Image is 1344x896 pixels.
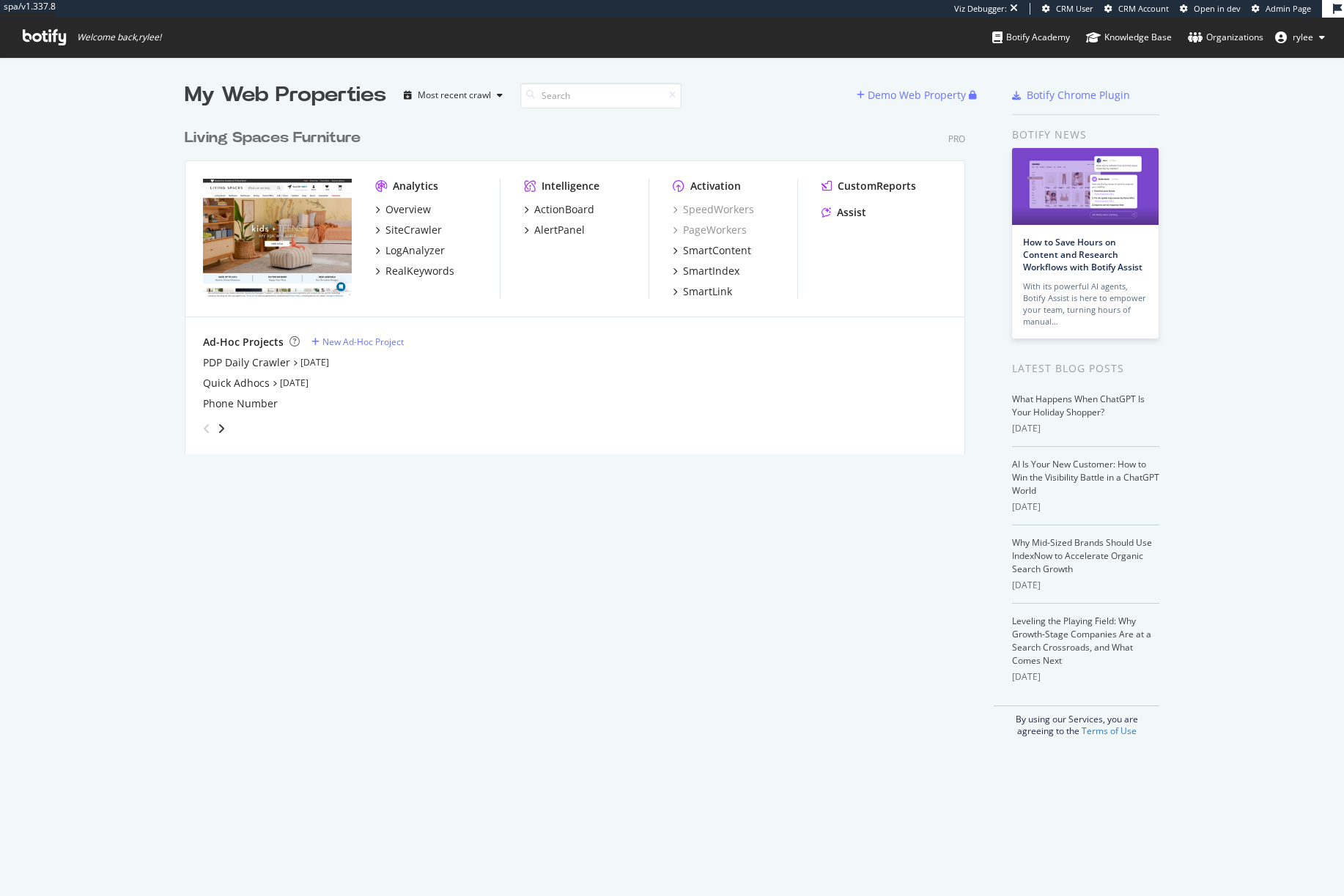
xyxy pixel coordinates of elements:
span: Admin Page [1266,3,1311,14]
div: CustomReports [838,179,916,193]
div: angle-left [197,417,216,440]
a: [DATE] [300,356,329,369]
div: [DATE] [1012,422,1159,435]
a: Phone Number [203,396,278,411]
a: Demo Web Property [857,89,969,101]
a: New Ad-Hoc Project [311,336,404,348]
a: AI Is Your New Customer: How to Win the Visibility Battle in a ChatGPT World [1012,458,1159,497]
div: Botify news [1012,127,1159,143]
div: ActionBoard [534,202,594,217]
a: Assist [821,205,866,220]
div: Overview [385,202,431,217]
span: Open in dev [1194,3,1241,14]
a: Admin Page [1252,3,1311,15]
a: SpeedWorkers [673,202,754,217]
span: rylee [1293,31,1313,43]
a: Terms of Use [1082,725,1137,737]
div: Latest Blog Posts [1012,360,1159,377]
div: angle-right [216,421,226,436]
div: Living Spaces Furniture [185,127,361,149]
a: Botify Chrome Plugin [1012,88,1130,103]
a: RealKeywords [375,264,454,278]
div: Pro [948,133,965,145]
a: CustomReports [821,179,916,193]
a: ActionBoard [524,202,594,217]
div: Assist [837,205,866,220]
a: AlertPanel [524,223,585,237]
div: [DATE] [1012,670,1159,684]
div: Ad-Hoc Projects [203,335,284,349]
button: rylee [1263,26,1337,49]
a: CRM Account [1104,3,1169,15]
img: How to Save Hours on Content and Research Workflows with Botify Assist [1012,148,1159,225]
a: SmartIndex [673,264,739,278]
div: Analytics [393,179,438,193]
div: Activation [690,179,741,193]
img: livingspaces.com [203,179,352,297]
div: SmartIndex [683,264,739,278]
a: Organizations [1188,18,1263,57]
a: What Happens When ChatGPT Is Your Holiday Shopper? [1012,393,1145,418]
a: SmartLink [673,284,732,299]
div: With its powerful AI agents, Botify Assist is here to empower your team, turning hours of manual… [1023,281,1148,327]
a: SiteCrawler [375,223,442,237]
div: Most recent crawl [418,91,491,100]
button: Most recent crawl [398,84,509,107]
a: Quick Adhocs [203,376,270,390]
span: CRM Account [1118,3,1169,14]
a: [DATE] [280,377,309,389]
a: Overview [375,202,431,217]
a: Why Mid-Sized Brands Should Use IndexNow to Accelerate Organic Search Growth [1012,536,1152,575]
a: CRM User [1042,3,1093,15]
div: Botify Academy [992,30,1070,45]
div: Botify Chrome Plugin [1027,88,1130,103]
div: SmartLink [683,284,732,299]
div: SiteCrawler [385,223,442,237]
div: My Web Properties [185,81,386,110]
a: SmartContent [673,243,751,258]
a: PageWorkers [673,223,747,237]
div: By using our Services, you are agreeing to the [994,706,1159,737]
div: Knowledge Base [1086,30,1172,45]
a: Knowledge Base [1086,18,1172,57]
div: LogAnalyzer [385,243,445,258]
a: Leveling the Playing Field: Why Growth-Stage Companies Are at a Search Crossroads, and What Comes... [1012,615,1151,667]
a: Living Spaces Furniture [185,127,366,149]
input: Search [520,83,682,108]
div: [DATE] [1012,500,1159,514]
button: Demo Web Property [857,84,969,107]
a: How to Save Hours on Content and Research Workflows with Botify Assist [1023,236,1142,273]
a: Botify Academy [992,18,1070,57]
div: Viz Debugger: [954,3,1007,15]
div: AlertPanel [534,223,585,237]
a: Open in dev [1180,3,1241,15]
div: grid [185,110,977,454]
div: Demo Web Property [868,88,966,103]
div: New Ad-Hoc Project [322,336,404,348]
a: LogAnalyzer [375,243,445,258]
div: RealKeywords [385,264,454,278]
div: SmartContent [683,243,751,258]
a: PDP Daily Crawler [203,355,290,370]
span: CRM User [1056,3,1093,14]
div: [DATE] [1012,579,1159,592]
div: Intelligence [542,179,599,193]
span: Welcome back, rylee ! [77,32,161,43]
div: Organizations [1188,30,1263,45]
